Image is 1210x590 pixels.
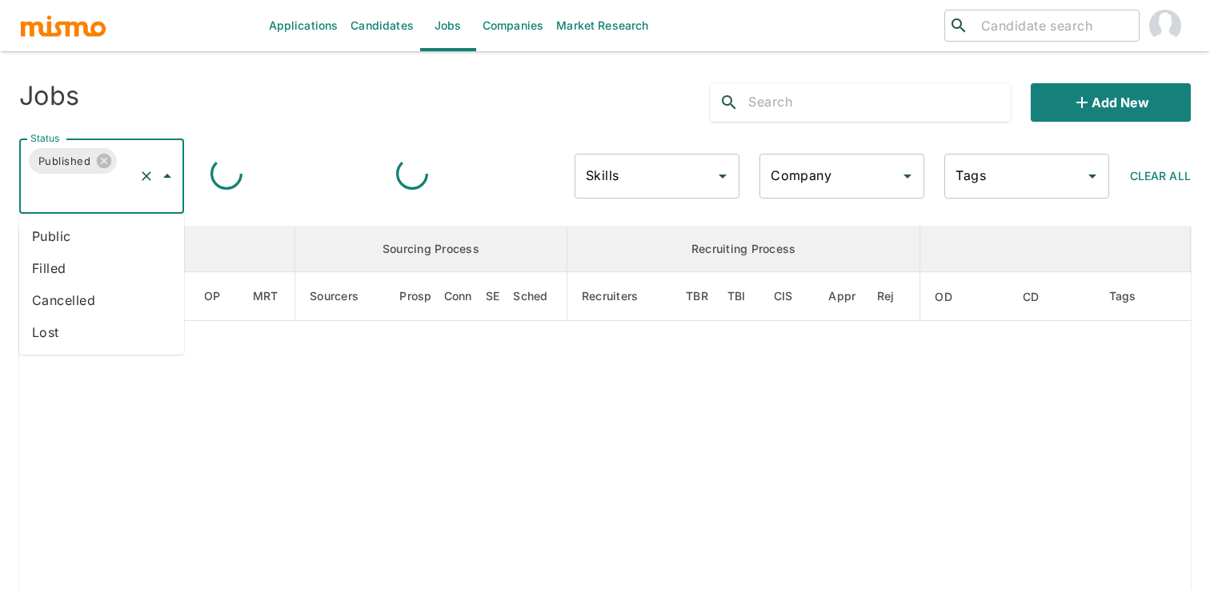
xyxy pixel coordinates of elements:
input: Candidate search [975,14,1132,37]
h4: Jobs [19,80,79,112]
img: logo [19,14,107,38]
th: Created At [1010,272,1096,321]
th: Sched [510,272,567,321]
th: Client Interview Scheduled [759,272,825,321]
th: Onboarding Date [920,272,1010,321]
span: Published [29,152,100,171]
th: Sent Emails [483,272,511,321]
th: Approved [824,272,872,321]
th: Recruiters [567,272,682,321]
div: Published [29,148,117,174]
span: Clear All [1130,169,1191,183]
li: Lost [19,316,184,348]
button: Close [156,165,178,187]
th: Prospects [399,272,443,321]
button: Open [711,165,734,187]
button: Open [896,165,919,187]
th: Market Research Total [249,272,295,321]
span: OD [935,287,973,307]
th: Sourcers [295,272,400,321]
th: Sourcing Process [295,227,567,272]
button: Clear [135,165,158,187]
li: Cancelled [19,284,184,316]
button: Add new [1031,83,1191,122]
label: Status [30,131,59,145]
button: Open [1081,165,1104,187]
th: Open Positions [191,272,249,321]
th: Tags [1096,272,1168,321]
th: Connections [444,272,483,321]
button: search [710,83,748,122]
img: Gabriel Hernandez [1149,10,1181,42]
input: Search [748,90,1010,115]
th: Rejected [873,272,920,321]
th: To Be Reviewed [682,272,723,321]
span: CD [1023,287,1060,307]
li: Public [19,220,184,252]
th: To Be Interviewed [723,272,759,321]
th: Recruiting Process [567,227,920,272]
li: Filled [19,252,184,284]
